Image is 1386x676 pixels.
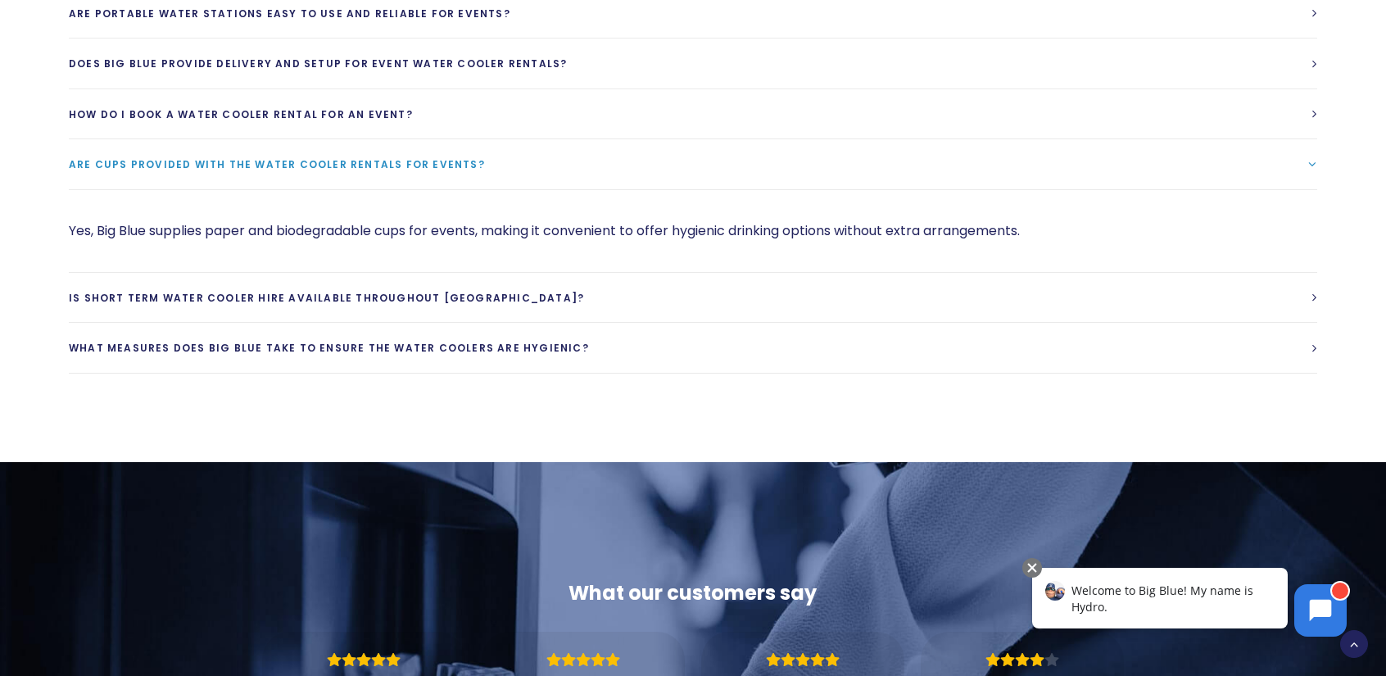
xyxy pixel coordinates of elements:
a: How do I book a water cooler rental for an event? [69,89,1317,139]
div: Rating: 5.0 out of 5 [722,652,884,667]
p: Yes, Big Blue supplies paper and biodegradable cups for events, making it convenient to offer hyg... [69,220,1317,243]
a: Are cups provided with the water cooler rentals for events? [69,139,1317,189]
span: How do I book a water cooler rental for an event? [69,107,413,121]
div: Rating: 5.0 out of 5 [502,652,664,667]
span: Is short term water cooler hire available throughout [GEOGRAPHIC_DATA]? [69,291,584,305]
a: Is short term water cooler hire available throughout [GEOGRAPHIC_DATA]? [69,273,1317,323]
span: Are cups provided with the water cooler rentals for events? [69,157,485,171]
a: Does Big Blue provide delivery and setup for event water cooler rentals? [69,39,1317,88]
div: Rating: 4.0 out of 5 [941,652,1103,667]
iframe: Chatbot [1015,555,1363,653]
span: What measures does Big Blue take to ensure the water coolers are hygienic? [69,341,589,355]
div: Rating: 5.0 out of 5 [283,652,445,667]
a: What measures does Big Blue take to ensure the water coolers are hygienic? [69,323,1317,373]
span: Are portable water stations easy to use and reliable for events? [69,7,510,20]
div: What our customers say [262,580,1124,606]
span: Does Big Blue provide delivery and setup for event water cooler rentals? [69,57,567,70]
